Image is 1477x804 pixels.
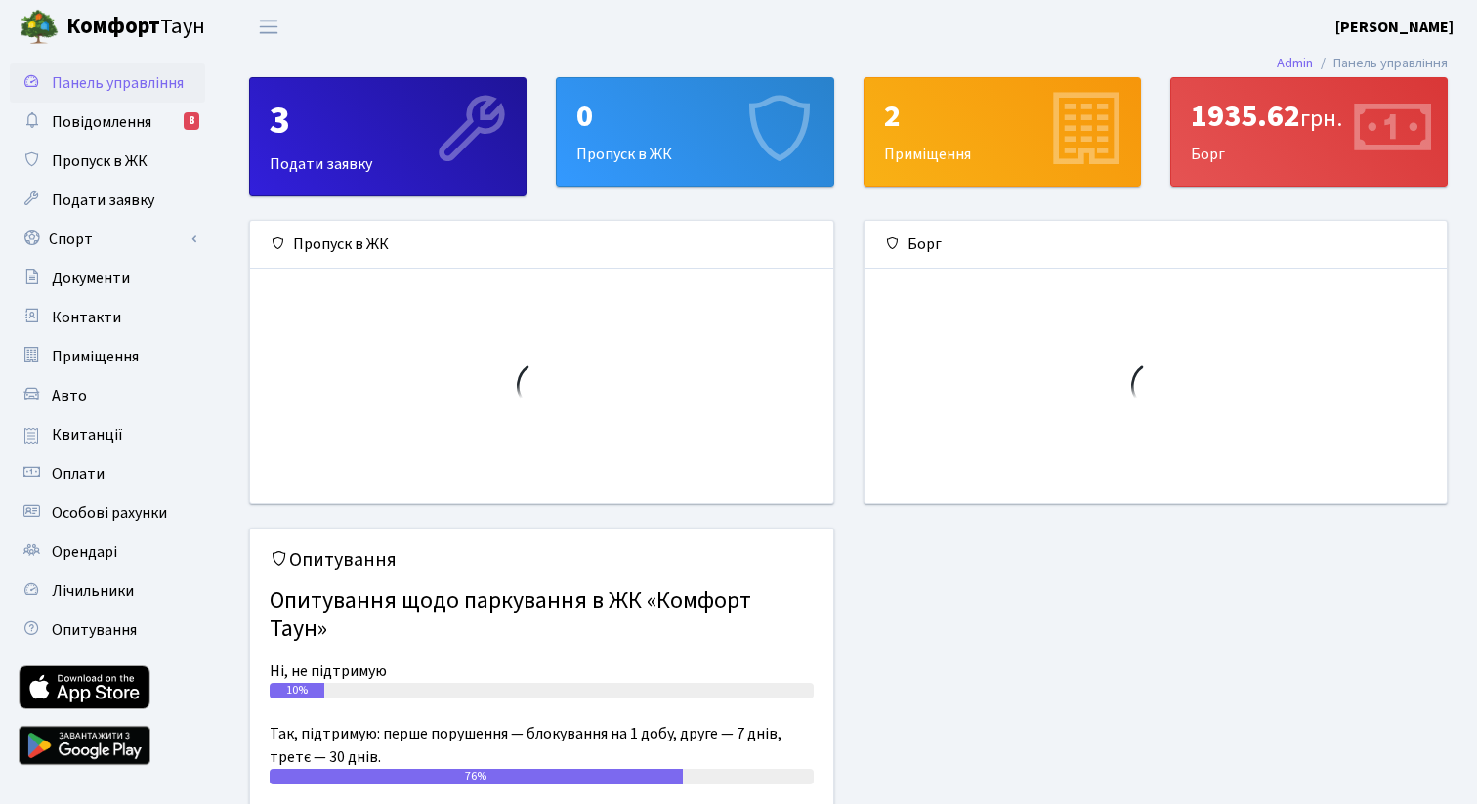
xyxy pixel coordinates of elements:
span: Лічильники [52,580,134,602]
div: 3 [270,98,506,145]
a: Пропуск в ЖК [10,142,205,181]
a: Орендарі [10,532,205,571]
span: Документи [52,268,130,289]
div: Пропуск в ЖК [250,221,833,269]
a: 2Приміщення [864,77,1141,187]
div: 8 [184,112,199,130]
li: Панель управління [1313,53,1448,74]
h4: Опитування щодо паркування в ЖК «Комфорт Таун» [270,579,814,652]
div: 76% [270,769,683,784]
div: 10% [270,683,324,698]
a: Оплати [10,454,205,493]
div: Подати заявку [250,78,526,195]
a: [PERSON_NAME] [1335,16,1454,39]
nav: breadcrumb [1247,43,1477,84]
a: 3Подати заявку [249,77,527,196]
span: Квитанції [52,424,123,445]
a: Документи [10,259,205,298]
div: 1935.62 [1191,98,1427,135]
b: [PERSON_NAME] [1335,17,1454,38]
a: Опитування [10,611,205,650]
div: 0 [576,98,813,135]
a: Авто [10,376,205,415]
span: Орендарі [52,541,117,563]
a: Лічильники [10,571,205,611]
a: Панель управління [10,63,205,103]
span: Таун [66,11,205,44]
span: Опитування [52,619,137,641]
button: Переключити навігацію [244,11,293,43]
h5: Опитування [270,548,814,571]
a: Подати заявку [10,181,205,220]
span: Контакти [52,307,121,328]
span: Подати заявку [52,190,154,211]
div: Приміщення [865,78,1140,186]
a: Приміщення [10,337,205,376]
a: Admin [1277,53,1313,73]
span: Пропуск в ЖК [52,150,148,172]
div: 2 [884,98,1120,135]
span: Панель управління [52,72,184,94]
a: Квитанції [10,415,205,454]
div: Борг [865,221,1448,269]
span: Особові рахунки [52,502,167,524]
b: Комфорт [66,11,160,42]
div: Ні, не підтримую [270,659,814,683]
a: 0Пропуск в ЖК [556,77,833,187]
a: Контакти [10,298,205,337]
span: Оплати [52,463,105,485]
a: Особові рахунки [10,493,205,532]
span: грн. [1300,102,1342,136]
div: Так, підтримую: перше порушення — блокування на 1 добу, друге — 7 днів, третє — 30 днів. [270,722,814,769]
span: Авто [52,385,87,406]
span: Повідомлення [52,111,151,133]
div: Борг [1171,78,1447,186]
span: Приміщення [52,346,139,367]
div: Пропуск в ЖК [557,78,832,186]
a: Спорт [10,220,205,259]
img: logo.png [20,8,59,47]
a: Повідомлення8 [10,103,205,142]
